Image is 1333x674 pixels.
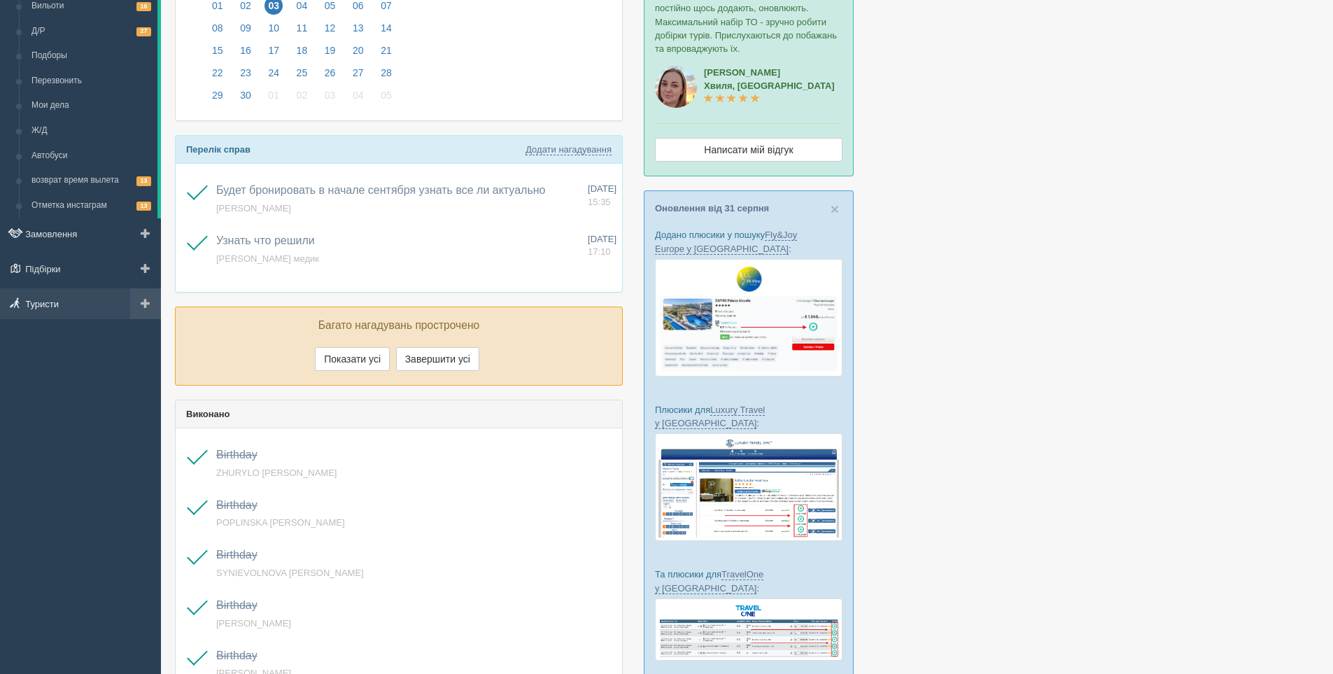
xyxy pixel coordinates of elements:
[216,599,258,611] a: Birthday
[655,203,769,213] a: Оновлення від 31 серпня
[349,41,367,59] span: 20
[377,41,395,59] span: 21
[216,499,258,511] a: Birthday
[293,19,311,37] span: 11
[186,144,251,155] b: Перелік справ
[373,20,396,43] a: 14
[260,43,287,65] a: 17
[349,86,367,104] span: 04
[260,20,287,43] a: 10
[204,65,231,87] a: 22
[317,43,344,65] a: 19
[377,19,395,37] span: 14
[396,347,479,371] button: Завершити усі
[186,409,230,419] b: Виконано
[655,568,842,594] p: Та плюсики для :
[216,549,258,561] a: Birthday
[232,87,259,110] a: 30
[216,449,258,461] a: Birthday
[704,67,835,104] a: [PERSON_NAME]Хвиля, [GEOGRAPHIC_DATA]
[321,86,339,104] span: 03
[209,86,227,104] span: 29
[655,230,797,254] a: Fly&Joy Europe у [GEOGRAPHIC_DATA]
[209,64,227,82] span: 22
[265,41,283,59] span: 17
[289,20,316,43] a: 11
[265,64,283,82] span: 24
[655,138,842,162] a: Написати мій відгук
[209,19,227,37] span: 08
[25,193,157,218] a: Отметка инстаграм13
[655,405,765,429] a: Luxury Travel у [GEOGRAPHIC_DATA]
[588,233,616,259] a: [DATE] 17:10
[209,41,227,59] span: 15
[588,197,611,207] span: 15:35
[216,203,291,213] a: [PERSON_NAME]
[204,43,231,65] a: 15
[25,118,157,143] a: Ж/Д
[25,93,157,118] a: Мои дела
[345,65,372,87] a: 27
[216,234,315,246] span: Узнать что решили
[216,568,364,578] a: SYNIEVOLNOVA [PERSON_NAME]
[317,87,344,110] a: 03
[216,253,319,264] a: [PERSON_NAME] медик
[216,650,258,661] a: Birthday
[260,87,287,110] a: 01
[216,517,345,528] a: POPLINSKA [PERSON_NAME]
[655,259,842,377] img: fly-joy-de-proposal-crm-for-travel-agency.png
[289,87,316,110] a: 02
[588,183,616,209] a: [DATE] 15:35
[25,43,157,69] a: Подборы
[232,43,259,65] a: 16
[232,65,259,87] a: 23
[655,228,842,255] p: Додано плюсики у пошуку :
[186,318,612,334] p: Багато нагадувань прострочено
[588,246,611,257] span: 17:10
[831,202,839,216] button: Close
[588,183,616,194] span: [DATE]
[526,144,612,155] a: Додати нагадування
[655,403,842,430] p: Плюсики для :
[136,27,151,36] span: 27
[237,86,255,104] span: 30
[232,20,259,43] a: 09
[321,41,339,59] span: 19
[655,598,842,661] img: travel-one-%D0%BF%D1%96%D0%B4%D0%B1%D1%96%D1%80%D0%BA%D0%B0-%D1%81%D1%80%D0%BC-%D0%B4%D0%BB%D1%8F...
[204,20,231,43] a: 08
[289,43,316,65] a: 18
[237,19,255,37] span: 09
[136,176,151,185] span: 13
[349,19,367,37] span: 13
[216,618,291,629] a: [PERSON_NAME]
[237,64,255,82] span: 23
[293,41,311,59] span: 18
[25,143,157,169] a: Автобуси
[265,19,283,37] span: 10
[237,41,255,59] span: 16
[349,64,367,82] span: 27
[25,69,157,94] a: Перезвонить
[136,202,151,211] span: 13
[289,65,316,87] a: 25
[373,43,396,65] a: 21
[315,347,390,371] button: Показати усі
[321,19,339,37] span: 12
[655,433,842,541] img: luxury-travel-%D0%BF%D0%BE%D0%B4%D0%B1%D0%BE%D1%80%D0%BA%D0%B0-%D1%81%D1%80%D0%BC-%D0%B4%D0%BB%D1...
[377,64,395,82] span: 28
[321,64,339,82] span: 26
[216,468,337,478] a: ZHURYLO [PERSON_NAME]
[293,64,311,82] span: 25
[317,20,344,43] a: 12
[216,184,545,196] a: Будет бронировать в начале сентября узнать все ли актуально
[260,65,287,87] a: 24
